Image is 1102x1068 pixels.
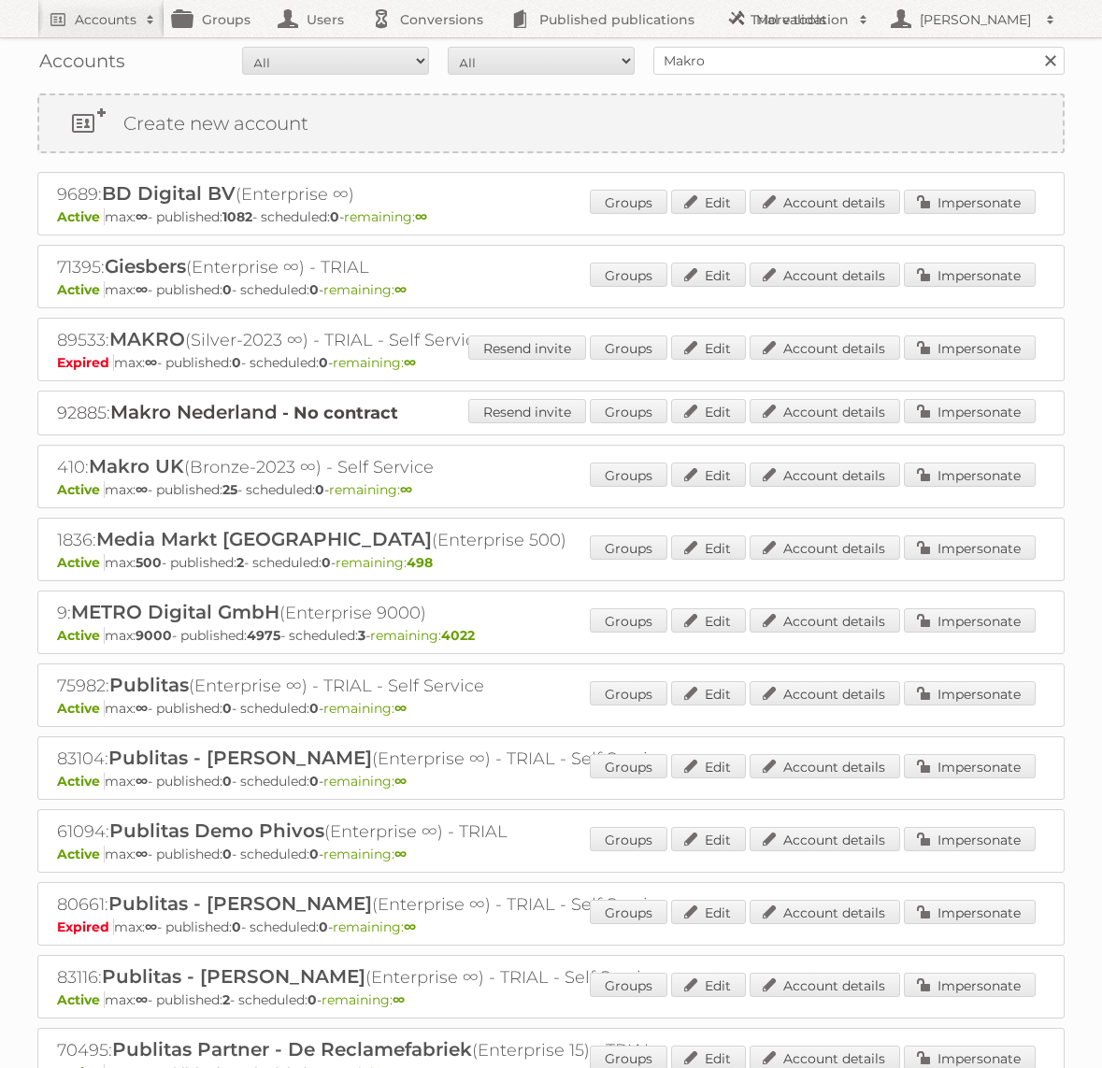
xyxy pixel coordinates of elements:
[57,601,711,625] h2: 9: (Enterprise 9000)
[370,627,475,644] span: remaining:
[109,819,324,842] span: Publitas Demo Phivos
[57,846,105,862] span: Active
[322,554,331,571] strong: 0
[57,991,105,1008] span: Active
[344,208,427,225] span: remaining:
[57,918,114,935] span: Expired
[415,208,427,225] strong: ∞
[136,208,148,225] strong: ∞
[904,900,1036,924] a: Impersonate
[750,827,900,851] a: Account details
[222,481,237,498] strong: 25
[671,827,746,851] a: Edit
[232,918,241,935] strong: 0
[750,190,900,214] a: Account details
[590,900,667,924] a: Groups
[590,973,667,997] a: Groups
[57,747,711,771] h2: 83104: (Enterprise ∞) - TRIAL - Self Service
[590,535,667,560] a: Groups
[671,900,746,924] a: Edit
[750,335,900,360] a: Account details
[57,965,711,990] h2: 83116: (Enterprise ∞) - TRIAL - Self Service
[282,403,398,423] strong: - No contract
[57,918,1045,935] p: max: - published: - scheduled: -
[57,182,711,206] h2: 9689: (Enterprise ∞)
[671,463,746,487] a: Edit
[323,700,407,717] span: remaining:
[57,700,1045,717] p: max: - published: - scheduled: -
[329,481,412,498] span: remaining:
[232,354,241,371] strong: 0
[57,354,114,371] span: Expired
[309,281,319,298] strong: 0
[109,328,185,350] span: MAKRO
[904,399,1036,423] a: Impersonate
[57,892,711,917] h2: 80661: (Enterprise ∞) - TRIAL - Self Service
[394,700,407,717] strong: ∞
[400,481,412,498] strong: ∞
[904,463,1036,487] a: Impersonate
[112,1038,472,1061] span: Publitas Partner - De Reclamefabriek
[222,773,232,790] strong: 0
[750,399,900,423] a: Account details
[136,991,148,1008] strong: ∞
[407,554,433,571] strong: 498
[394,281,407,298] strong: ∞
[330,208,339,225] strong: 0
[57,281,105,298] span: Active
[136,846,148,862] strong: ∞
[915,10,1037,29] h2: [PERSON_NAME]
[75,10,136,29] h2: Accounts
[322,991,405,1008] span: remaining:
[57,819,711,844] h2: 61094: (Enterprise ∞) - TRIAL
[57,328,711,352] h2: 89533: (Silver-2023 ∞) - TRIAL - Self Service
[750,608,900,633] a: Account details
[222,991,230,1008] strong: 2
[57,481,105,498] span: Active
[904,681,1036,705] a: Impersonate
[222,281,232,298] strong: 0
[590,608,667,633] a: Groups
[750,535,900,560] a: Account details
[404,918,416,935] strong: ∞
[671,973,746,997] a: Edit
[309,773,319,790] strong: 0
[441,627,475,644] strong: 4022
[750,263,900,287] a: Account details
[319,354,328,371] strong: 0
[750,681,900,705] a: Account details
[333,354,416,371] span: remaining:
[590,827,667,851] a: Groups
[57,255,711,279] h2: 71395: (Enterprise ∞) - TRIAL
[57,481,1045,498] p: max: - published: - scheduled: -
[89,455,184,477] span: Makro UK
[57,455,711,479] h2: 410: (Bronze-2023 ∞) - Self Service
[590,263,667,287] a: Groups
[750,973,900,997] a: Account details
[323,846,407,862] span: remaining:
[145,918,157,935] strong: ∞
[145,354,157,371] strong: ∞
[333,918,416,935] span: remaining:
[671,399,746,423] a: Edit
[671,535,746,560] a: Edit
[394,773,407,790] strong: ∞
[222,700,232,717] strong: 0
[96,528,432,550] span: Media Markt [GEOGRAPHIC_DATA]
[57,403,398,423] a: 92885:Makro Nederland - No contract
[671,335,746,360] a: Edit
[71,601,279,623] span: METRO Digital GmbH
[57,1038,711,1062] h2: 70495: (Enterprise 15) - TRIAL
[57,991,1045,1008] p: max: - published: - scheduled: -
[136,773,148,790] strong: ∞
[222,208,252,225] strong: 1082
[904,754,1036,778] a: Impersonate
[57,208,105,225] span: Active
[904,973,1036,997] a: Impersonate
[105,255,186,278] span: Giesbers
[136,281,148,298] strong: ∞
[315,481,324,498] strong: 0
[590,463,667,487] a: Groups
[756,10,850,29] h2: More tools
[102,182,236,205] span: BD Digital BV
